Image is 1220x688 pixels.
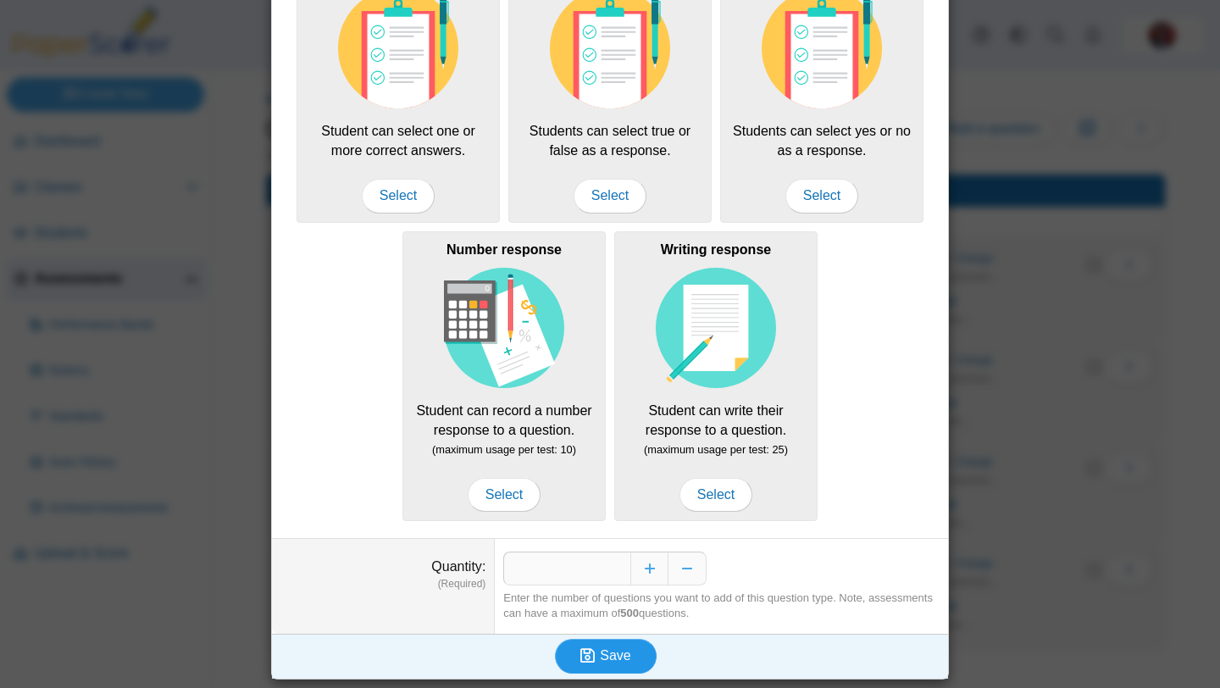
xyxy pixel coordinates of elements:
label: Quantity [431,559,485,574]
div: Student can write their response to a question. [614,231,818,521]
span: Select [574,179,646,213]
span: Select [362,179,435,213]
span: Select [785,179,858,213]
small: (maximum usage per test: 25) [644,443,788,456]
div: Enter the number of questions you want to add of this question type. Note, assessments can have a... [503,591,940,621]
img: item-type-number-response.svg [444,268,564,388]
b: Number response [446,242,562,257]
span: Select [468,478,541,512]
div: Student can record a number response to a question. [402,231,606,521]
button: Save [555,639,657,673]
small: (maximum usage per test: 10) [432,443,576,456]
b: Writing response [661,242,771,257]
span: Select [679,478,752,512]
b: 500 [620,607,639,619]
button: Increase [630,552,668,585]
dfn: (Required) [280,577,485,591]
button: Decrease [668,552,707,585]
img: item-type-writing-response.svg [656,268,776,388]
span: Save [600,648,630,663]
